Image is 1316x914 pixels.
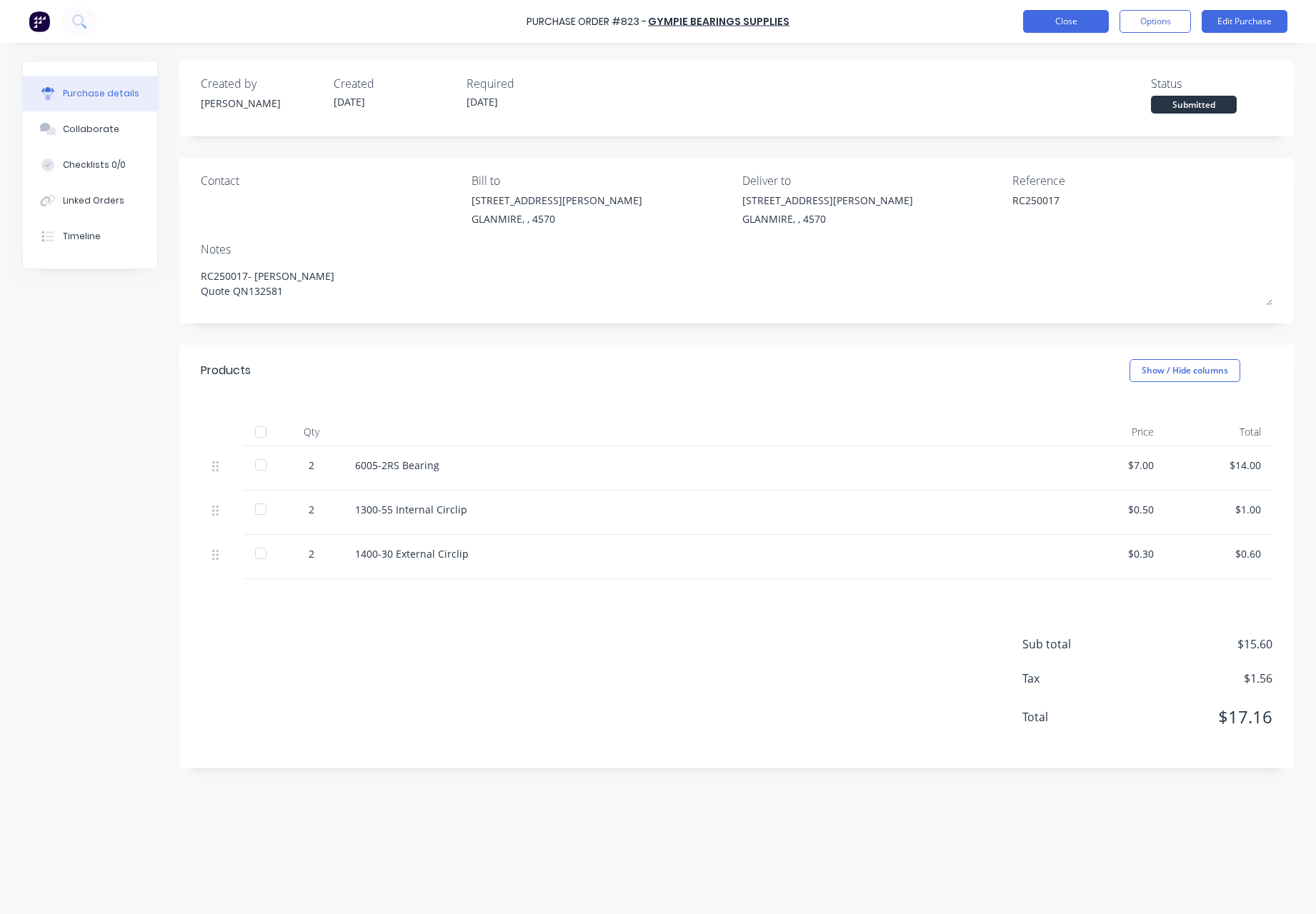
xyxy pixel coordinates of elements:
div: GLANMIRE, , 4570 [472,211,642,226]
div: Products [201,362,251,379]
button: Edit Purchase [1202,10,1287,33]
textarea: RC250017 [1012,193,1191,225]
div: Created by [201,75,322,92]
div: Price [1058,418,1165,446]
a: Gympie Bearings Supplies [648,14,789,29]
div: 2 [291,546,332,561]
div: Status [1151,75,1272,92]
div: Bill to [472,172,732,189]
div: $14.00 [1177,458,1261,473]
div: 1400-30 External Circlip [355,546,1047,561]
span: Sub total [1022,636,1130,653]
div: GLANMIRE, , 4570 [742,211,913,226]
div: [STREET_ADDRESS][PERSON_NAME] [742,193,913,208]
div: 6005-2RS Bearing [355,458,1047,473]
div: Purchase Order #823 - [527,14,647,29]
div: $0.30 [1070,546,1154,561]
div: $7.00 [1070,458,1154,473]
button: Timeline [23,219,157,254]
div: $0.60 [1177,546,1261,561]
div: Notes [201,241,1272,258]
div: Linked Orders [63,194,124,207]
div: Contact [201,172,461,189]
textarea: RC250017- [PERSON_NAME] Quote QN132581 [201,261,1272,306]
div: $0.50 [1070,502,1154,517]
div: Qty [279,418,344,446]
div: Reference [1012,172,1272,189]
div: 1300-55 Internal Circlip [355,502,1047,517]
div: Purchase details [63,87,139,100]
button: Checklists 0/0 [23,147,157,183]
div: [STREET_ADDRESS][PERSON_NAME] [472,193,642,208]
div: [PERSON_NAME] [201,96,322,111]
button: Linked Orders [23,183,157,219]
div: Required [467,75,588,92]
div: Created [334,75,455,92]
div: Submitted [1151,96,1237,114]
div: Collaborate [63,123,119,136]
button: Show / Hide columns [1130,359,1240,382]
div: Deliver to [742,172,1002,189]
div: $1.00 [1177,502,1261,517]
img: Factory [29,11,50,32]
span: $1.56 [1130,670,1272,687]
div: Total [1165,418,1272,446]
span: $17.16 [1130,704,1272,730]
div: 2 [291,458,332,473]
button: Close [1023,10,1109,33]
span: Total [1022,708,1130,725]
span: Tax [1022,670,1130,687]
div: Timeline [63,230,101,243]
button: Options [1120,10,1191,33]
div: 2 [291,502,332,517]
button: Purchase details [23,76,157,111]
button: Collaborate [23,111,157,147]
span: $15.60 [1130,636,1272,653]
div: Checklists 0/0 [63,159,126,171]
